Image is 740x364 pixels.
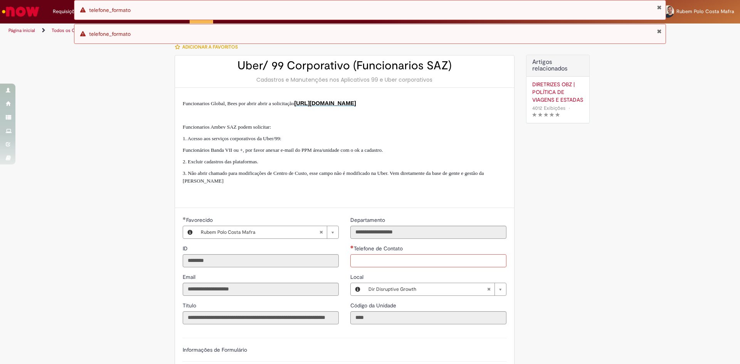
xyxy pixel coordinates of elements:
ul: Trilhas de página [6,23,488,38]
span: Telefone de Contato [354,245,404,252]
input: Título [183,311,339,324]
button: Favorecido, Visualizar este registro Rubem Polo Costa Mafra [183,226,197,238]
span: Funcionarios Ambev SAZ podem solicitar: [183,124,271,130]
span: Necessários [350,245,354,248]
span: Necessários - Favorecido [186,216,214,223]
span: Adicionar a Favoritos [182,44,238,50]
h3: Artigos relacionados [532,59,584,72]
button: Fechar Notificação [657,4,662,10]
span: • [567,103,572,113]
label: Informações de Formulário [183,346,247,353]
span: 4012 Exibições [532,105,565,111]
a: [URL][DOMAIN_NAME] [294,100,356,106]
h2: Uber/ 99 Corporativo (Funcionarios SAZ) [183,59,506,72]
span: 3. Não abrir chamado para modificações de Centro de Custo, esse campo não é modificado na Uber. V... [183,170,484,184]
div: Cadastros e Manutenções nos Aplicativos 99 e Uber corporativos [183,76,506,84]
span: telefone_formato [89,30,131,37]
a: Página inicial [8,27,35,34]
a: DIRETRIZES OBZ | POLÍTICA DE VIAGENS E ESTADAS [532,81,584,104]
input: Departamento [350,226,506,239]
span: 2. Excluir cadastros das plataformas. [183,159,258,164]
a: Dir Disruptive GrowthLimpar campo Local [365,283,506,295]
span: Somente leitura - Email [183,273,197,280]
label: Somente leitura - Título [183,302,198,309]
span: telefone_formato [89,7,131,13]
a: Rubem Polo Costa MafraLimpar campo Favorecido [197,226,338,238]
span: Dir Disruptive Growth [368,283,487,295]
span: Somente leitura - Departamento [350,216,387,223]
span: Obrigatório Preenchido [183,217,186,220]
label: Somente leitura - Email [183,273,197,281]
span: Funcionarios Global, Bees por abrir abrir a solicitação [183,101,357,106]
label: Somente leitura - ID [183,245,189,252]
button: Fechar Notificação [657,28,662,34]
span: Rubem Polo Costa Mafra [676,8,734,15]
label: Somente leitura - Departamento [350,216,387,224]
span: Local [350,273,365,280]
input: ID [183,254,339,267]
input: Código da Unidade [350,311,506,324]
input: Telefone de Contato [350,254,506,267]
input: Email [183,283,339,296]
img: ServiceNow [1,4,40,19]
a: Todos os Catálogos [52,27,92,34]
span: Rubem Polo Costa Mafra [201,226,319,238]
span: Funcionários Banda VII ou +, por favor anexar e-mail do PPM área/unidade com o ok a cadastro. [183,147,383,153]
abbr: Limpar campo Favorecido [315,226,327,238]
abbr: Limpar campo Local [483,283,494,295]
label: Somente leitura - Código da Unidade [350,302,398,309]
button: Local, Visualizar este registro Dir Disruptive Growth [351,283,365,295]
span: Requisições [53,8,80,15]
span: 1. Acesso aos serviços corporativos da Uber/99: [183,136,281,141]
